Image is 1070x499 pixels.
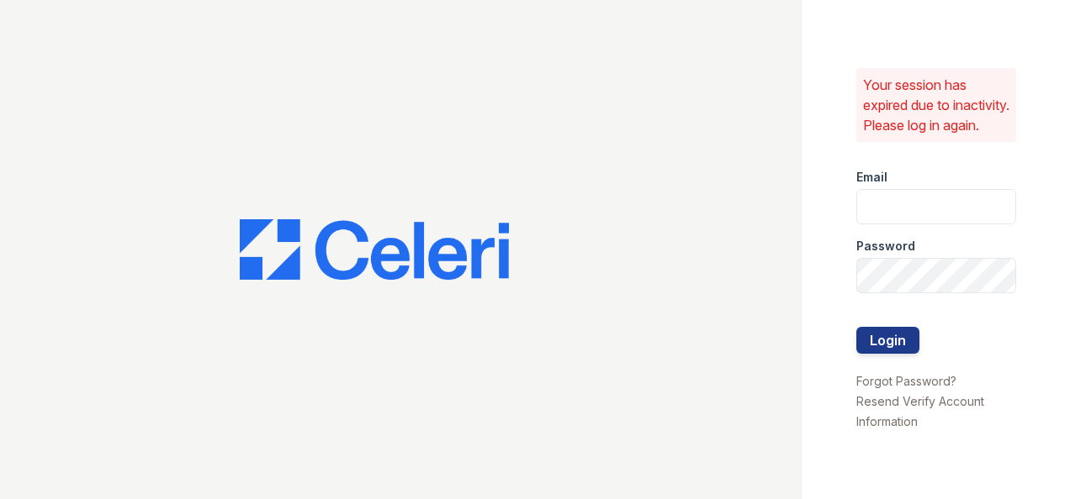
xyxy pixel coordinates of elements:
[856,238,915,255] label: Password
[856,327,919,354] button: Login
[856,374,956,388] a: Forgot Password?
[240,219,509,280] img: CE_Logo_Blue-a8612792a0a2168367f1c8372b55b34899dd931a85d93a1a3d3e32e68fde9ad4.png
[856,169,887,186] label: Email
[856,394,984,428] a: Resend Verify Account Information
[863,75,1009,135] p: Your session has expired due to inactivity. Please log in again.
